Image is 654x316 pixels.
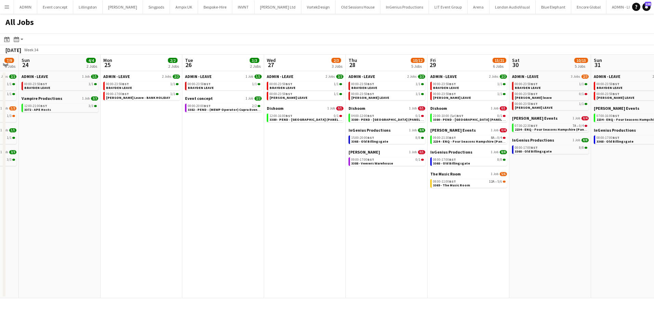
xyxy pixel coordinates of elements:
span: 8/8 [418,128,425,132]
span: BST [449,82,456,86]
span: 0/4 [579,124,584,128]
span: 3369 - The Music Room [433,183,470,187]
a: InGenius Productions1 Job8/8 [430,149,507,155]
span: 3368 - Old Billingsgate [515,149,552,154]
span: 23:00-10:00 (Sat) [433,114,463,118]
span: 1 Job [0,150,8,154]
button: Lillingston [73,0,103,14]
span: Sun [594,57,602,63]
a: Event concept1 Job2/2 [185,96,262,101]
span: 1/1 [89,82,93,86]
span: 1/3 [9,106,16,110]
button: ADMIN - LEAVE [606,0,643,14]
span: 8/8 [416,136,420,140]
span: BRAYDEN LEAVE [106,85,132,90]
span: 1 Job [246,96,253,101]
div: • [433,136,506,140]
div: • [515,124,587,128]
span: 2/2 [500,75,507,79]
div: Event concept1 Job2/208:00-20:00BST2/23382 - PEND - (MEWP Operator) Cupra Event Day [185,96,262,114]
span: 0/4 [500,128,507,132]
span: InGenius Productions [430,149,472,155]
span: 1/1 [497,92,502,96]
span: 07:00-16:00 [597,114,619,118]
span: 1/1 [416,92,420,96]
span: BST [286,114,292,118]
span: 0/1 [416,114,420,118]
a: 07:30-22:30BST7A•0/42234 - ENQ - Four Seasons Hampshire (Panel Van) [515,123,587,131]
div: ADMIN - LEAVE2 Jobs2/200:00-23:59BST1/1BRAYDEN LEAVE00:00-23:59BST1/1[PERSON_NAME] LEAVE [267,74,343,106]
a: 23:00-10:00 (Sat)BST0/13380 - PEND - [GEOGRAPHIC_DATA] (PANEL VAN) [433,114,506,121]
button: InGenius Productions [380,0,429,14]
span: 1/1 [334,92,339,96]
span: 00:00-23:59 [597,82,619,86]
span: BST [367,92,374,96]
span: 2/2 [173,75,180,79]
span: 7A [573,124,576,128]
span: Vampire Productions [22,96,62,101]
span: 2/2 [418,75,425,79]
span: InGenius Productions [512,137,554,143]
span: 1/1 [254,75,262,79]
span: 08:00-17:00 [515,146,538,149]
span: BST [367,157,374,162]
span: 3388 - Veevers Warehouse [351,161,393,166]
a: 00:00-23:59BST1/1BRAYDEN LEAVE [351,82,424,90]
button: Blue Elephant [536,0,571,14]
span: ADMIN - LEAVE [22,74,48,79]
span: BRAYDEN LEAVE [515,85,541,90]
span: 1 Job [0,128,8,132]
span: BST [40,104,47,108]
div: Vampire Productions1 Job3/312:00-21:00BST3/33372 - APE Hosts [22,96,98,114]
span: BRAYDEN LEAVE [433,85,459,90]
a: 08:00-20:00BST2/23382 - PEND - (MEWP Operator) Cupra Event Day [188,104,260,111]
span: 1 Job [491,106,498,110]
span: 07:30-22:30 [515,124,538,128]
div: ADMIN - LEAVE1 Job1/100:00-23:59BST1/1BRAYDEN LEAVE [185,74,262,96]
span: Week 34 [23,47,40,52]
a: Dishoom1 Job0/1 [430,106,507,111]
span: 04:00-12:00 [351,114,374,118]
span: 2/3 [331,58,341,63]
span: 3368 - Old Billingsgate [351,139,388,144]
div: [PERSON_NAME] Events1 Job0/409:00-21:30BST8A•0/42234 - ENQ - Four Seasons Hampshire (Panel Van) [430,128,507,149]
div: InGenius Productions1 Job8/815:00-20:00BST8/83368 - Old Billingsgate [349,128,425,149]
span: 00:00-23:59 [515,92,538,96]
span: 3/3 [250,58,259,63]
span: BST [613,135,619,140]
a: 00:00-23:59BST1/1[PERSON_NAME] LEAVE [515,102,587,109]
span: 09:00-17:00 [351,158,374,161]
span: 00:00-23:59 [351,92,374,96]
span: 3380 - PEND - Glasgow (PANEL VAN) [433,117,510,122]
span: Hannah Hope Events [430,128,476,133]
span: 1/3 [7,114,12,118]
span: 1/1 [7,92,12,96]
a: 108 [642,3,651,11]
span: Sat [512,57,520,63]
span: 00:00-23:59 [188,82,211,86]
span: 1/1 [497,82,502,86]
span: BST [122,82,129,86]
span: The Music Room [430,171,461,176]
span: ADMIN - LEAVE [430,74,457,79]
span: BST [449,179,456,184]
a: 00:00-23:59BST1/1BRAYDEN LEAVE [106,82,179,90]
span: InGenius Productions [594,128,636,133]
span: 8/8 [579,146,584,149]
span: 8/8 [500,150,507,154]
span: ADMIN - LEAVE [349,74,375,79]
span: 12A [489,180,495,183]
span: 0/1 [334,114,339,118]
span: 2/2 [9,75,16,79]
span: 4/4 [86,58,96,63]
a: 00:00-23:59BST0/1[PERSON_NAME] leave [515,92,587,100]
span: BST [204,104,211,108]
span: Wed [267,57,276,63]
button: [PERSON_NAME] [103,0,143,14]
a: 12:00-21:00BST3/33372 - APE Hosts [24,104,97,111]
div: [DATE] [5,47,21,53]
span: InGenius Productions [349,128,391,133]
span: 12:00-16:00 [270,114,292,118]
div: Dishoom1 Job0/123:00-10:00 (Sat)BST0/13380 - PEND - [GEOGRAPHIC_DATA] (PANEL VAN) [430,106,507,128]
a: InGenius Productions1 Job8/8 [349,128,425,133]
